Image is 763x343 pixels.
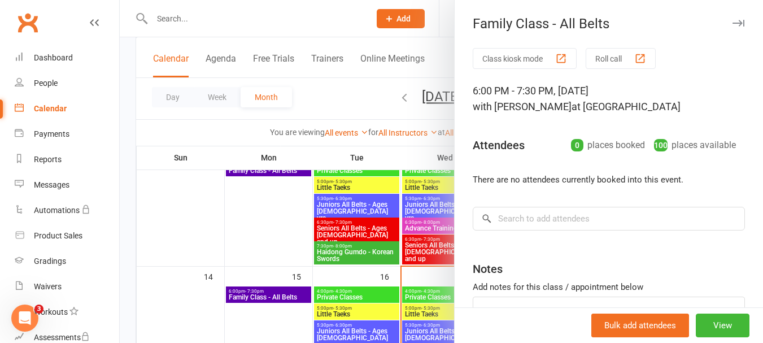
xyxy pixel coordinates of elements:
[571,139,583,151] div: 0
[34,206,80,215] div: Automations
[34,129,69,138] div: Payments
[473,83,745,115] div: 6:00 PM - 7:30 PM, [DATE]
[15,71,119,96] a: People
[14,8,42,37] a: Clubworx
[34,180,69,189] div: Messages
[586,48,656,69] button: Roll call
[473,207,745,231] input: Search to add attendees
[15,121,119,147] a: Payments
[654,137,736,153] div: places available
[15,299,119,325] a: Workouts
[15,172,119,198] a: Messages
[15,223,119,249] a: Product Sales
[591,314,689,337] button: Bulk add attendees
[473,101,572,112] span: with [PERSON_NAME]
[455,16,763,32] div: Family Class - All Belts
[15,96,119,121] a: Calendar
[473,137,525,153] div: Attendees
[15,249,119,274] a: Gradings
[34,53,73,62] div: Dashboard
[473,261,503,277] div: Notes
[473,280,745,294] div: Add notes for this class / appointment below
[15,45,119,71] a: Dashboard
[696,314,749,337] button: View
[11,305,38,332] iframe: Intercom live chat
[34,305,43,314] span: 3
[15,198,119,223] a: Automations
[15,274,119,299] a: Waivers
[571,137,645,153] div: places booked
[34,155,62,164] div: Reports
[34,333,90,342] div: Assessments
[654,139,668,151] div: 100
[34,231,82,240] div: Product Sales
[34,282,62,291] div: Waivers
[34,104,67,113] div: Calendar
[473,48,577,69] button: Class kiosk mode
[34,79,58,88] div: People
[473,173,745,186] li: There are no attendees currently booked into this event.
[34,257,66,266] div: Gradings
[572,101,681,112] span: at [GEOGRAPHIC_DATA]
[34,307,68,316] div: Workouts
[15,147,119,172] a: Reports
